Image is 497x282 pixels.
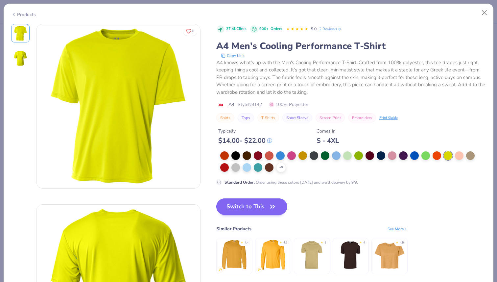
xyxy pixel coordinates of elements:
[183,26,197,36] button: Like
[324,241,326,245] div: 5
[296,239,327,270] img: Augusta Adult Wicking T-Shirt
[320,241,323,243] div: ★
[245,241,248,245] div: 4.4
[216,113,234,122] button: Shirts
[238,101,262,108] span: Style N3142
[388,226,408,232] div: See More
[317,128,339,135] div: Comes In
[12,25,28,41] img: Front
[286,24,308,35] div: 5.0 Stars
[216,225,251,232] div: Similar Products
[319,26,342,32] a: 2 Reviews
[279,241,282,243] div: ★
[379,115,398,121] div: Print Guide
[348,113,376,122] button: Embroidery
[396,241,398,243] div: ★
[226,26,246,32] span: 37.4K Clicks
[335,239,366,270] img: Shaka Wear Adult Max Heavyweight T-Shirt
[238,113,254,122] button: Tops
[478,7,491,19] button: Close
[359,241,362,243] div: ★
[257,113,279,122] button: T-Shirts
[257,239,289,270] img: Gildan Adult Ultra Cotton 6 Oz. Long-Sleeve T-Shirt
[225,180,255,185] strong: Standard Order :
[218,137,272,145] div: $ 14.00 - $ 22.00
[216,40,486,52] div: A4 Men's Cooling Performance T-Shirt
[36,24,200,188] img: Front
[400,241,404,245] div: 4.5
[363,241,365,245] div: 4
[282,113,312,122] button: Short Sleeve
[316,113,345,122] button: Screen Print
[283,241,287,245] div: 4.9
[317,137,339,145] div: S - 4XL
[219,52,247,59] button: copy to clipboard
[216,59,486,96] div: A4 knows what's up with the Men's Cooling Performance T-Shirt. Crafted from 100% polyester, this ...
[257,268,261,271] img: newest.gif
[311,26,317,32] span: 5.0
[218,128,272,135] div: Typically
[374,239,405,270] img: Next Level Apparel Ladies' Festival Cali Crop T-Shirt
[225,179,358,185] div: Order using these colors [DATE] and we’ll delivery by 9/9.
[219,239,250,270] img: Gildan Adult Heavy Cotton 5.3 Oz. Long-Sleeve T-Shirt
[279,165,283,170] span: + 9
[192,30,194,33] span: 6
[241,241,243,243] div: ★
[271,26,282,31] span: Orders
[269,101,308,108] span: 100% Polyester
[228,101,234,108] span: A4
[12,50,28,66] img: Back
[11,11,36,18] div: Products
[216,102,225,108] img: brand logo
[216,198,288,215] button: Switch to This
[259,26,282,32] div: 900+
[219,268,223,271] img: newest.gif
